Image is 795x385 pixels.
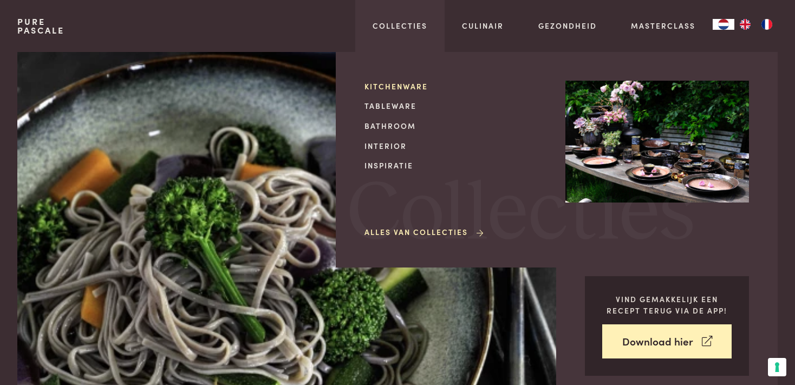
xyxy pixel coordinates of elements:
[713,19,734,30] a: NL
[713,19,734,30] div: Language
[602,293,732,316] p: Vind gemakkelijk een recept terug via de app!
[602,324,732,358] a: Download hier
[565,81,749,203] img: Collecties
[538,20,597,31] a: Gezondheid
[734,19,778,30] ul: Language list
[364,140,548,152] a: Interior
[17,17,64,35] a: PurePascale
[462,20,504,31] a: Culinair
[364,120,548,132] a: Bathroom
[713,19,778,30] aside: Language selected: Nederlands
[364,100,548,112] a: Tableware
[734,19,756,30] a: EN
[364,226,485,238] a: Alles van Collecties
[631,20,695,31] a: Masterclass
[373,20,427,31] a: Collecties
[768,358,786,376] button: Uw voorkeuren voor toestemming voor trackingtechnologieën
[364,81,548,92] a: Kitchenware
[364,160,548,171] a: Inspiratie
[347,173,695,256] span: Collecties
[756,19,778,30] a: FR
